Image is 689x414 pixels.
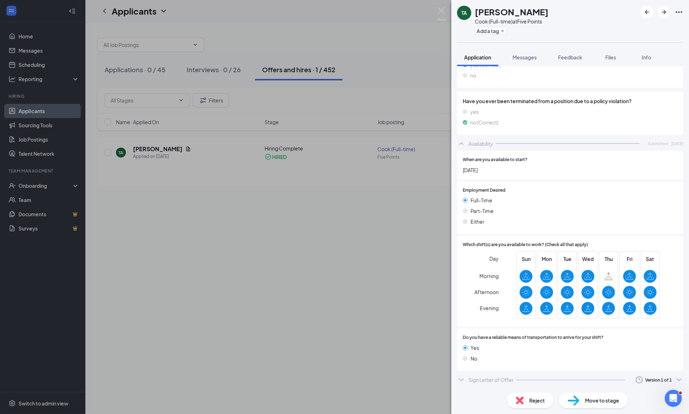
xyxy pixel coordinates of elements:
span: Sun [520,255,532,263]
span: When are you available to start? [463,156,528,163]
span: Tue [561,255,574,263]
span: Reject [529,397,545,404]
span: Part-Time [471,207,494,215]
span: Wed [582,255,594,263]
span: No [471,355,477,362]
span: Application [464,54,491,60]
iframe: Intercom live chat [665,390,682,407]
svg: Plus [500,29,505,33]
span: Day [489,255,499,262]
span: Fri [623,255,636,263]
button: PlusAdd a tag [475,27,507,34]
div: TA [461,9,467,16]
span: yes [470,108,479,116]
span: Which shift(s) are you available to work? (Check all that apply) [463,241,588,248]
span: Have you ever been terminated from a position due to a policy violation? [463,97,678,105]
span: Morning [479,270,499,282]
span: Afternoon [475,286,499,298]
span: Mon [540,255,553,263]
span: Sat [644,255,657,263]
span: no [470,71,476,79]
span: Employment Desired [463,187,505,194]
span: Yes [471,344,479,352]
span: Move to stage [585,397,619,404]
span: Thu [602,255,615,263]
svg: ArrowRight [660,8,668,16]
div: Availability [468,140,493,147]
span: no (Correct) [470,118,498,126]
div: Cook (Full-time) at Five Points [475,18,548,25]
svg: ChevronDown [457,376,466,384]
span: Either [471,218,484,225]
span: [DATE] [672,140,683,147]
span: Evening [480,302,499,314]
svg: ChevronDown [675,376,683,384]
svg: ArrowLeftNew [643,8,651,16]
span: Feedback [558,54,582,60]
span: Messages [513,54,537,60]
div: Sign Letter of Offer [468,376,514,383]
svg: Ellipses [675,8,683,16]
span: [DATE] [463,166,678,174]
span: Full-Time [471,196,492,204]
svg: ChevronUp [457,139,466,148]
button: ArrowLeftNew [641,6,653,18]
span: Info [642,54,651,60]
span: Do you have a reliable means of transportation to arrive for your shift? [463,334,604,341]
span: Submitted: [648,140,669,147]
svg: Clock [635,376,643,384]
h1: [PERSON_NAME] [475,6,548,18]
button: ArrowRight [658,6,671,18]
div: Version 1 of 1 [645,377,672,383]
span: Files [605,54,616,60]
